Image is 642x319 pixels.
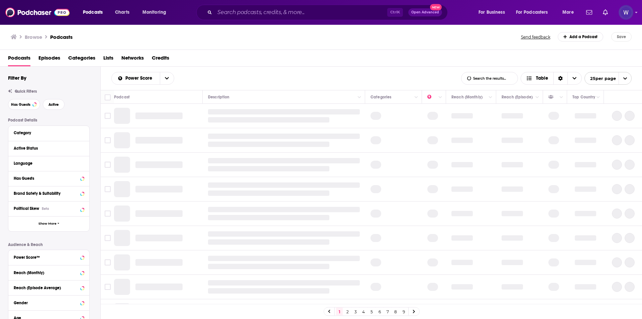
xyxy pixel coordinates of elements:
[600,7,611,18] a: Show notifications dropdown
[516,8,548,17] span: For Podcasters
[611,32,632,42] button: Save
[619,5,633,20] span: Logged in as realitymarble
[8,118,90,123] p: Podcast Details
[14,286,78,290] div: Reach (Episode Average)
[14,189,84,197] button: Brand Safety & Suitability
[208,93,229,101] div: Description
[42,207,49,211] div: Beta
[502,93,533,101] div: Reach (Episode)
[427,93,437,101] div: Power Score
[14,161,80,166] div: Language
[474,7,513,18] button: open menu
[436,93,444,101] button: Column Actions
[8,53,30,66] a: Podcasts
[68,53,95,66] a: Categories
[368,308,375,316] a: 5
[14,253,84,261] button: Power Score™
[548,93,558,101] div: Has Guests
[14,298,84,307] button: Gender
[78,7,111,18] button: open menu
[411,11,439,14] span: Open Advanced
[14,174,84,182] button: Has Guests
[583,7,595,18] a: Show notifications dropdown
[387,8,403,17] span: Ctrl K
[519,34,552,40] button: Send feedback
[8,99,40,110] button: Has Guests
[355,93,363,101] button: Column Actions
[14,206,39,211] span: Political Skew
[5,6,70,19] img: Podchaser - Follow, Share and Rate Podcasts
[478,8,505,17] span: For Business
[215,7,387,18] input: Search podcasts, credits, & more...
[14,191,78,196] div: Brand Safety & Suitability
[376,308,383,316] a: 6
[352,308,359,316] a: 3
[14,283,84,292] button: Reach (Episode Average)
[408,8,442,16] button: Open AdvancedNew
[14,270,78,275] div: Reach (Monthly)
[125,76,154,81] span: Power Score
[557,93,565,101] button: Column Actions
[138,7,175,18] button: open menu
[553,72,567,84] div: Sort Direction
[14,131,80,135] div: Category
[14,144,84,152] button: Active Status
[25,34,42,40] h3: Browse
[160,72,174,84] button: open menu
[14,129,84,137] button: Category
[584,72,632,85] button: open menu
[103,53,113,66] a: Lists
[558,32,604,42] a: Add a Podcast
[203,5,454,20] div: Search podcasts, credits, & more...
[38,222,57,226] span: Show More
[558,7,582,18] button: open menu
[105,235,111,241] span: Toggle select row
[50,34,73,40] a: Podcasts
[152,53,169,66] a: Credits
[14,204,84,213] button: Political SkewBeta
[521,72,582,85] button: Choose View
[14,301,78,305] div: Gender
[400,308,407,316] a: 9
[430,4,442,10] span: New
[512,7,558,18] button: open menu
[38,53,60,66] a: Episodes
[594,93,602,101] button: Column Actions
[43,99,65,110] button: Active
[105,113,111,119] span: Toggle select row
[536,76,548,81] span: Table
[336,308,343,316] a: 1
[105,211,111,217] span: Toggle select row
[111,7,133,18] a: Charts
[15,89,37,94] span: Quick Filters
[105,162,111,168] span: Toggle select row
[83,8,103,17] span: Podcasts
[121,53,144,66] a: Networks
[105,259,111,265] span: Toggle select row
[533,93,541,101] button: Column Actions
[572,93,595,101] div: Top Country
[11,103,30,106] span: Has Guests
[105,284,111,290] span: Toggle select row
[105,137,111,143] span: Toggle select row
[562,8,574,17] span: More
[392,308,399,316] a: 8
[114,93,130,101] div: Podcast
[619,5,633,20] img: User Profile
[14,159,84,167] button: Language
[8,216,89,231] button: Show More
[105,186,111,192] span: Toggle select row
[14,176,78,181] div: Has Guests
[384,308,391,316] a: 7
[487,93,495,101] button: Column Actions
[360,308,367,316] a: 4
[412,93,420,101] button: Column Actions
[451,93,483,101] div: Reach (Monthly)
